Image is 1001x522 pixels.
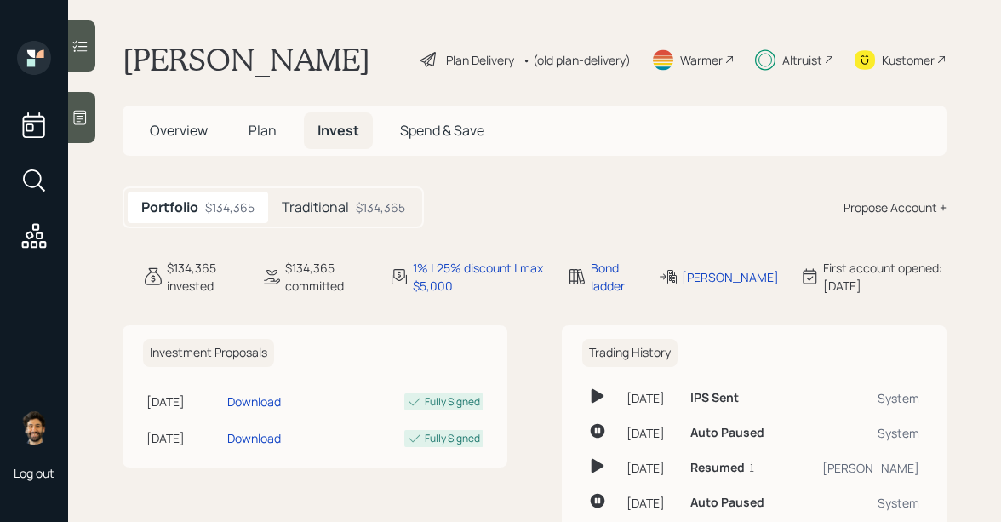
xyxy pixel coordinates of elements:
div: • (old plan-delivery) [523,51,631,69]
div: $134,365 [205,198,255,216]
div: Warmer [680,51,723,69]
span: Overview [150,121,208,140]
div: Log out [14,465,54,481]
h6: Auto Paused [690,426,764,440]
div: [PERSON_NAME] [798,459,919,477]
div: [DATE] [626,389,677,407]
div: Fully Signed [425,431,480,446]
div: Plan Delivery [446,51,514,69]
span: Invest [317,121,359,140]
div: Bond ladder [591,259,638,295]
div: Altruist [782,51,822,69]
div: [DATE] [626,494,677,512]
h1: [PERSON_NAME] [123,41,370,78]
div: [DATE] [626,424,677,442]
div: Kustomer [882,51,935,69]
div: $134,365 committed [285,259,369,295]
div: Propose Account + [844,198,947,216]
div: [DATE] [146,393,220,410]
h6: Resumed [690,461,745,475]
h6: IPS Sent [690,391,739,405]
span: Spend & Save [400,121,484,140]
h6: Investment Proposals [143,339,274,367]
div: 1% | 25% discount | max $5,000 [413,259,546,295]
span: Plan [249,121,277,140]
div: First account opened: [DATE] [823,259,947,295]
h5: Traditional [282,199,349,215]
div: System [798,494,919,512]
div: $134,365 [356,198,405,216]
div: [DATE] [626,459,677,477]
div: $134,365 invested [167,259,241,295]
div: [DATE] [146,429,220,447]
h5: Portfolio [141,199,198,215]
div: System [798,389,919,407]
div: Fully Signed [425,394,480,410]
img: eric-schwartz-headshot.png [17,410,51,445]
div: Download [227,429,281,447]
h6: Trading History [582,339,678,367]
div: System [798,424,919,442]
div: [PERSON_NAME] [682,268,779,286]
div: Download [227,393,281,410]
h6: Auto Paused [690,496,764,510]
